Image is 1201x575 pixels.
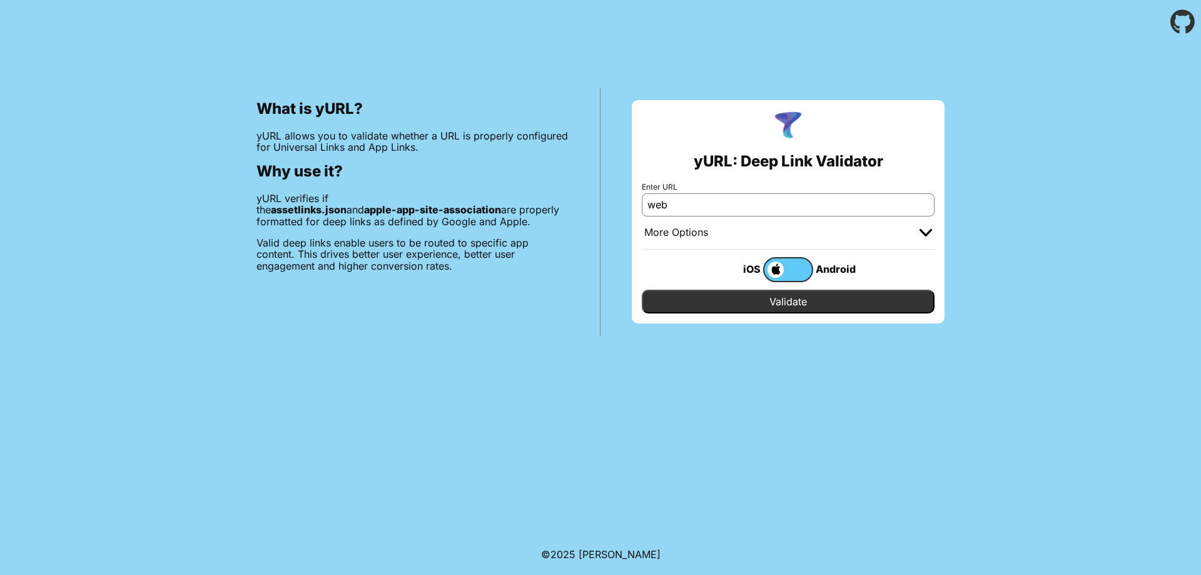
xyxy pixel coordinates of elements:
[772,110,804,143] img: yURL Logo
[550,548,575,561] span: 2025
[579,548,661,561] a: Michael Ibragimchayev's Personal Site
[713,261,763,277] div: iOS
[271,203,347,216] b: assetlinks.json
[694,153,883,170] h2: yURL: Deep Link Validator
[256,163,569,180] h2: Why use it?
[541,534,661,575] footer: ©
[256,100,569,118] h2: What is yURL?
[256,193,569,227] p: yURL verifies if the and are properly formatted for deep links as defined by Google and Apple.
[256,130,569,153] p: yURL allows you to validate whether a URL is properly configured for Universal Links and App Links.
[642,183,935,191] label: Enter URL
[920,229,932,237] img: chevron
[813,261,863,277] div: Android
[642,193,935,216] input: e.g. https://app.chayev.com/xyx
[364,203,501,216] b: apple-app-site-association
[644,226,708,239] div: More Options
[642,290,935,313] input: Validate
[256,237,569,272] p: Valid deep links enable users to be routed to specific app content. This drives better user exper...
